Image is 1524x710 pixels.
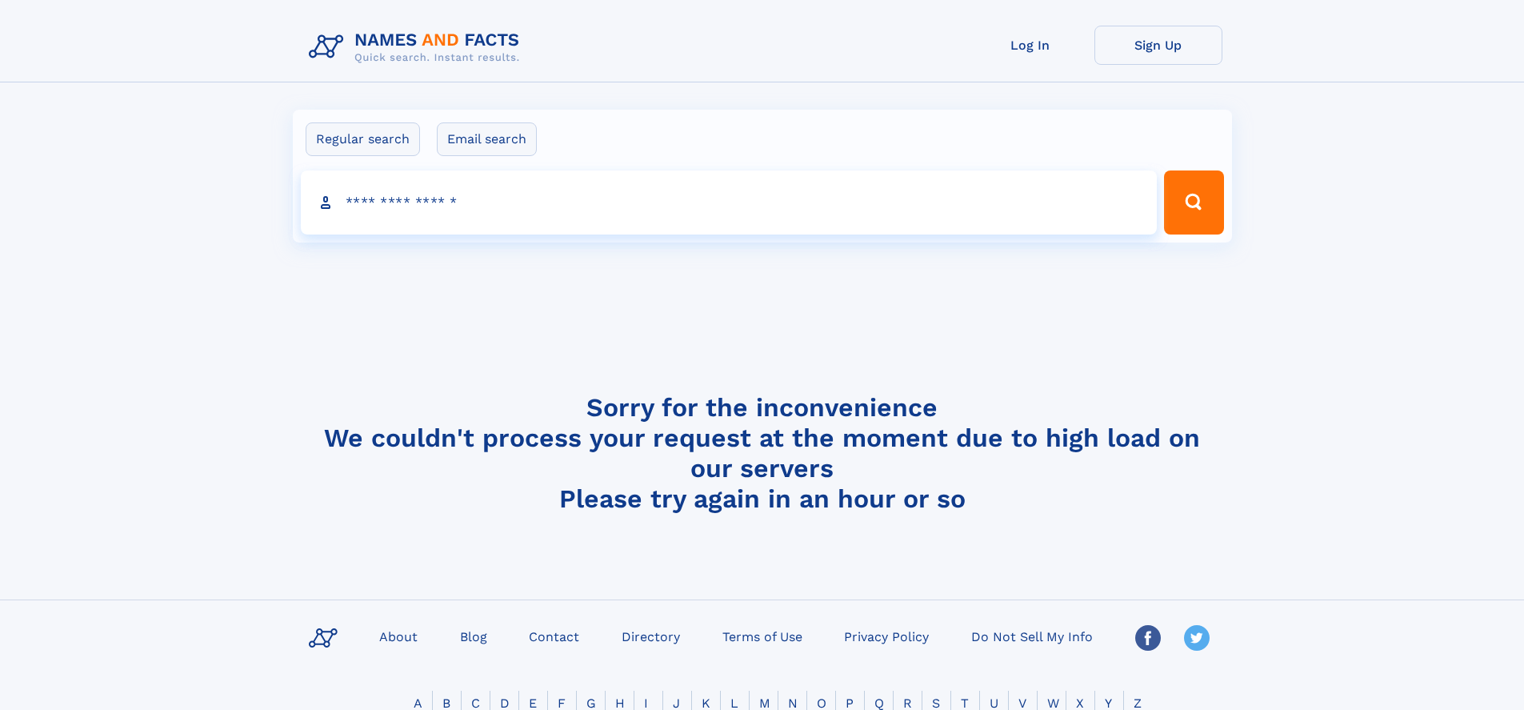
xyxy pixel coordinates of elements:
a: About [373,624,424,648]
img: Logo Names and Facts [302,26,533,69]
label: Email search [437,122,537,156]
a: Terms of Use [716,624,809,648]
a: Log In [966,26,1094,65]
a: Do Not Sell My Info [965,624,1099,648]
img: Facebook [1135,625,1161,651]
img: Twitter [1184,625,1210,651]
a: Privacy Policy [838,624,935,648]
a: Contact [522,624,586,648]
input: search input [301,170,1158,235]
a: Sign Up [1094,26,1222,65]
label: Regular search [306,122,420,156]
button: Search Button [1164,170,1223,235]
a: Directory [615,624,686,648]
h4: Sorry for the inconvenience We couldn't process your request at the moment due to high load on ou... [302,392,1222,514]
a: Blog [454,624,494,648]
